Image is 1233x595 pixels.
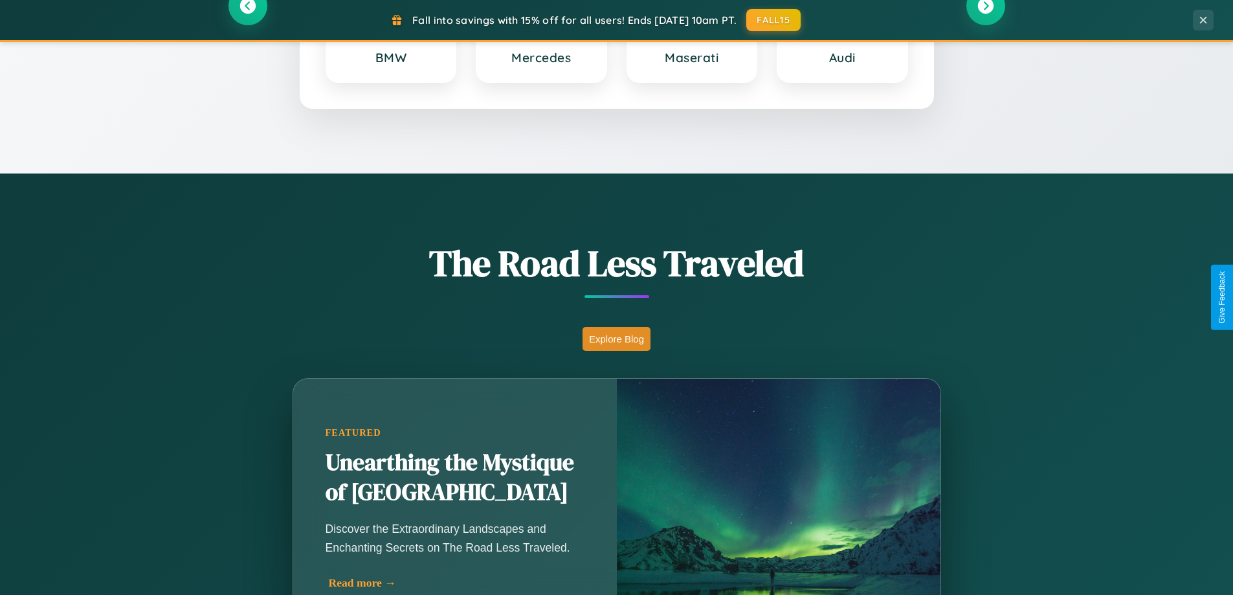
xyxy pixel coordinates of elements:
[326,520,584,556] p: Discover the Extraordinary Landscapes and Enchanting Secrets on The Road Less Traveled.
[641,50,744,65] h3: Maserati
[326,427,584,438] div: Featured
[791,50,894,65] h3: Audi
[746,9,801,31] button: FALL15
[228,238,1005,288] h1: The Road Less Traveled
[490,50,593,65] h3: Mercedes
[340,50,443,65] h3: BMW
[583,327,650,351] button: Explore Blog
[1217,271,1227,324] div: Give Feedback
[329,576,588,590] div: Read more →
[326,448,584,508] h2: Unearthing the Mystique of [GEOGRAPHIC_DATA]
[412,14,737,27] span: Fall into savings with 15% off for all users! Ends [DATE] 10am PT.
